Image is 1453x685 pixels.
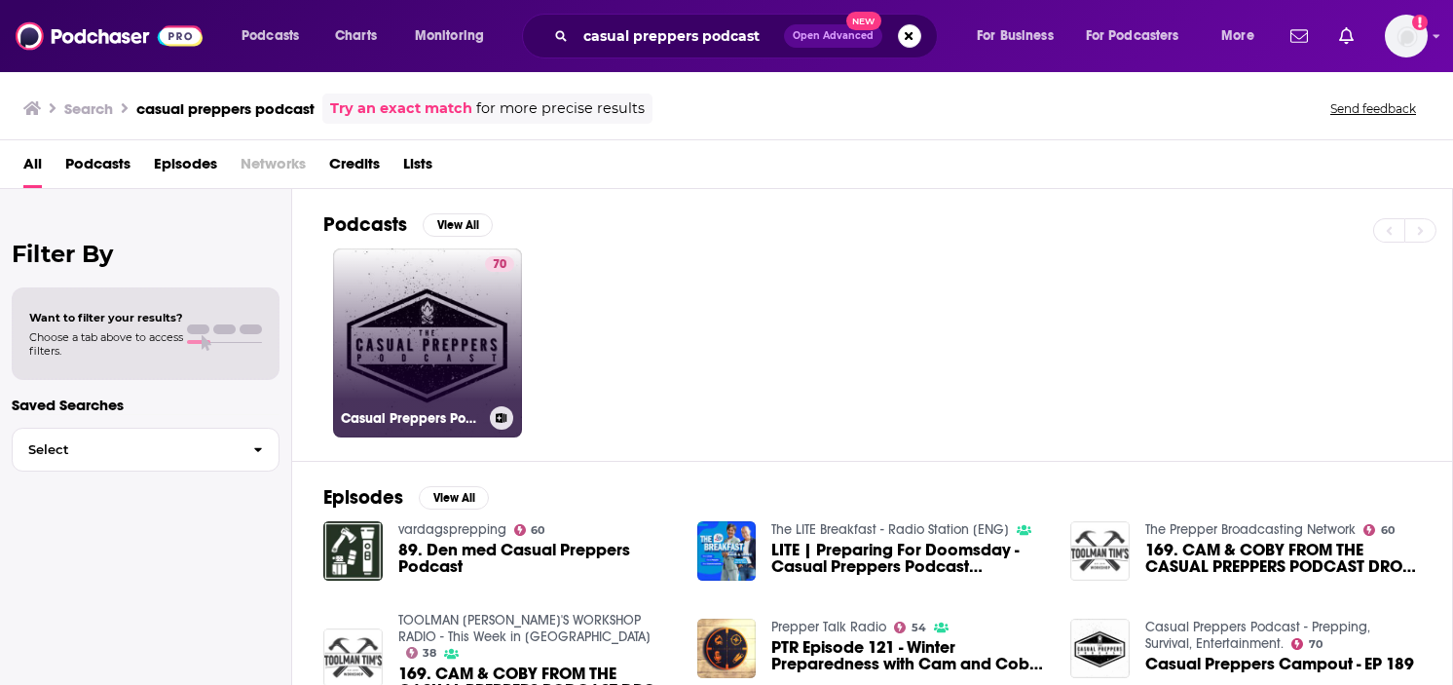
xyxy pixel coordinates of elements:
[329,148,380,188] a: Credits
[1291,638,1323,650] a: 70
[1283,19,1316,53] a: Show notifications dropdown
[423,649,436,658] span: 38
[1363,524,1395,536] a: 60
[576,20,784,52] input: Search podcasts, credits, & more...
[1385,15,1428,57] img: User Profile
[1208,20,1279,52] button: open menu
[1145,619,1370,652] a: Casual Preppers Podcast - Prepping, Survival, Entertainment.
[1324,100,1422,117] button: Send feedback
[323,212,407,237] h2: Podcasts
[771,619,886,635] a: Prepper Talk Radio
[64,99,113,118] h3: Search
[398,542,674,575] a: 89. Den med Casual Preppers Podcast
[697,521,757,581] img: LITE | Preparing For Doomsday -Casual Preppers Podcast (Doomsday Preppers)
[1086,22,1179,50] span: For Podcasters
[398,612,651,645] a: TOOLMAN TIM'S WORKSHOP RADIO - This Week in Prepping
[154,148,217,188] a: Episodes
[1381,526,1395,535] span: 60
[1070,619,1130,678] img: Casual Preppers Campout - EP 189
[241,148,306,188] span: Networks
[531,526,544,535] span: 60
[323,485,489,510] a: EpisodesView All
[1073,20,1208,52] button: open menu
[136,99,315,118] h3: casual preppers podcast
[333,248,522,438] a: 70Casual Preppers Podcast - Prepping, Survival, Entertainment.
[323,212,493,237] a: PodcastsView All
[1145,542,1421,575] a: 169. CAM & COBY FROM THE CASUAL PREPPERS PODCAST DROP BY THE WORKSHOP
[65,148,130,188] a: Podcasts
[12,428,279,472] button: Select
[13,443,238,456] span: Select
[403,148,432,188] a: Lists
[1221,22,1254,50] span: More
[846,12,881,30] span: New
[1309,640,1323,649] span: 70
[335,22,377,50] span: Charts
[330,97,472,120] a: Try an exact match
[771,521,1009,538] a: The LITE Breakfast - Radio Station [ENG]
[1385,15,1428,57] button: Show profile menu
[323,485,403,510] h2: Episodes
[476,97,645,120] span: for more precise results
[12,240,279,268] h2: Filter By
[423,213,493,237] button: View All
[23,148,42,188] a: All
[784,24,882,48] button: Open AdvancedNew
[771,542,1047,575] a: LITE | Preparing For Doomsday -Casual Preppers Podcast (Doomsday Preppers)
[771,639,1047,672] a: PTR Episode 121 - Winter Preparedness with Cam and Coby of Casual Preppers Podcast
[514,524,545,536] a: 60
[894,622,926,633] a: 54
[1385,15,1428,57] span: Logged in as mgehrig2
[228,20,324,52] button: open menu
[323,521,383,581] img: 89. Den med Casual Preppers Podcast
[16,18,203,55] img: Podchaser - Follow, Share and Rate Podcasts
[1331,19,1361,53] a: Show notifications dropdown
[401,20,509,52] button: open menu
[485,256,514,272] a: 70
[493,255,506,275] span: 70
[29,311,183,324] span: Want to filter your results?
[912,624,926,632] span: 54
[322,20,389,52] a: Charts
[977,22,1054,50] span: For Business
[341,410,482,427] h3: Casual Preppers Podcast - Prepping, Survival, Entertainment.
[406,647,437,659] a: 38
[398,521,506,538] a: vardagsprepping
[697,619,757,678] img: PTR Episode 121 - Winter Preparedness with Cam and Coby of Casual Preppers Podcast
[419,486,489,510] button: View All
[540,14,956,58] div: Search podcasts, credits, & more...
[793,31,874,41] span: Open Advanced
[242,22,299,50] span: Podcasts
[1145,521,1356,538] a: The Prepper Broadcasting Network
[12,396,279,414] p: Saved Searches
[415,22,484,50] span: Monitoring
[1145,656,1414,672] a: Casual Preppers Campout - EP 189
[1412,15,1428,30] svg: Add a profile image
[1070,521,1130,581] img: 169. CAM & COBY FROM THE CASUAL PREPPERS PODCAST DROP BY THE WORKSHOP
[29,330,183,358] span: Choose a tab above to access filters.
[963,20,1078,52] button: open menu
